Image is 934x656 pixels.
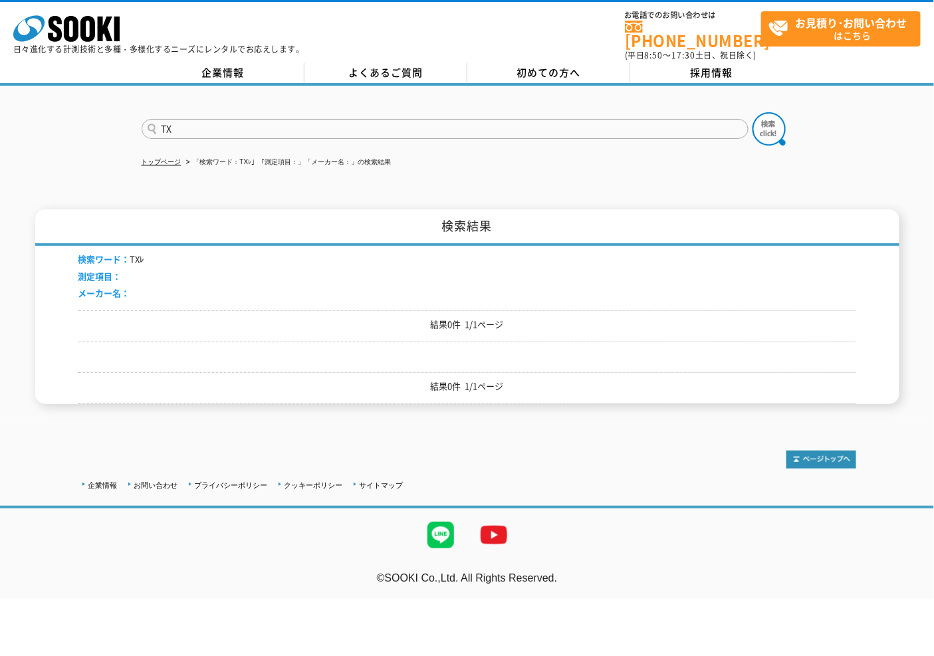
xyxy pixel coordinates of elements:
[768,12,920,45] span: はこちら
[78,318,856,332] p: 結果0件 1/1ページ
[360,481,404,489] a: サイトマップ
[78,286,130,299] span: メーカー名：
[183,156,392,169] li: 「検索ワード：TXﾚ」「測定項目：」「メーカー名：」の検索結果
[78,253,130,265] span: 検索ワード：
[625,49,757,61] span: (平日 ～ 土日、祝日除く)
[285,481,343,489] a: クッキーポリシー
[796,15,907,31] strong: お見積り･お問い合わせ
[630,63,793,83] a: 採用情報
[142,158,181,165] a: トップページ
[883,586,934,597] a: テストMail
[195,481,268,489] a: プライバシーポリシー
[517,65,580,80] span: 初めての方へ
[78,270,122,282] span: 測定項目：
[786,451,856,469] img: トップページへ
[142,63,304,83] a: 企業情報
[761,11,921,47] a: お見積り･お問い合わせはこちら
[88,481,118,489] a: 企業情報
[13,45,304,53] p: 日々進化する計測技術と多種・多様化するニーズにレンタルでお応えします。
[625,11,761,19] span: お電話でのお問い合わせは
[78,380,856,393] p: 結果0件 1/1ページ
[304,63,467,83] a: よくあるご質問
[134,481,178,489] a: お問い合わせ
[78,253,145,267] li: TXﾚ
[142,119,749,139] input: 商品名、型式、NETIS番号を入力してください
[35,209,899,246] h1: 検索結果
[625,21,761,48] a: [PHONE_NUMBER]
[645,49,663,61] span: 8:50
[467,63,630,83] a: 初めての方へ
[671,49,695,61] span: 17:30
[414,508,467,562] img: LINE
[467,508,521,562] img: YouTube
[753,112,786,146] img: btn_search.png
